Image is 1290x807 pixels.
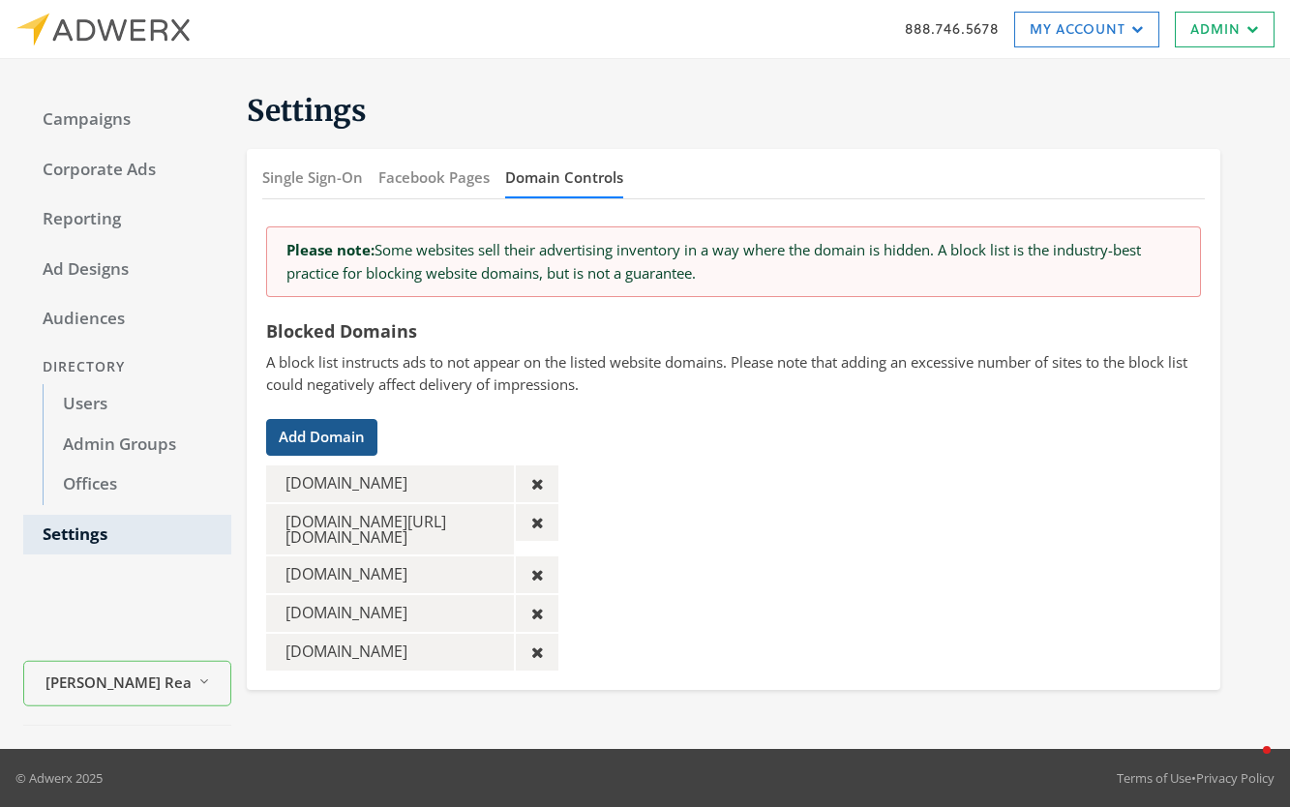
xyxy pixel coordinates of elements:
[43,384,231,425] a: Users
[262,157,363,198] button: Single Sign-On
[43,464,231,505] a: Offices
[505,157,623,198] button: Domain Controls
[905,18,999,39] a: 888.746.5678
[1117,768,1275,788] div: •
[23,150,231,191] a: Corporate Ads
[1175,12,1275,47] a: Admin
[266,504,514,554] div: [DOMAIN_NAME][URL][DOMAIN_NAME]
[266,634,514,671] div: [DOMAIN_NAME]
[266,351,1201,397] p: A block list instructs ads to not appear on the listed website domains. Please note that adding a...
[266,556,514,593] div: [DOMAIN_NAME]
[378,157,490,198] button: Facebook Pages
[23,661,231,706] button: [PERSON_NAME] Realty
[23,515,231,555] a: Settings
[266,419,377,455] button: Add Domain
[1224,741,1271,788] iframe: Intercom live chat
[45,671,191,693] span: [PERSON_NAME] Realty
[1014,12,1159,47] a: My Account
[23,349,231,385] div: Directory
[286,240,375,259] strong: Please note:
[247,92,367,129] span: Settings
[1196,769,1275,787] a: Privacy Policy
[43,425,231,465] a: Admin Groups
[15,13,190,46] img: Adwerx
[266,320,1201,343] h5: Blocked Domains
[23,299,231,340] a: Audiences
[15,768,103,788] p: © Adwerx 2025
[23,100,231,140] a: Campaigns
[266,595,514,632] div: [DOMAIN_NAME]
[266,226,1201,297] div: Some websites sell their advertising inventory in a way where the domain is hidden. A block list ...
[266,465,514,502] div: [DOMAIN_NAME]
[1117,769,1191,787] a: Terms of Use
[23,250,231,290] a: Ad Designs
[23,199,231,240] a: Reporting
